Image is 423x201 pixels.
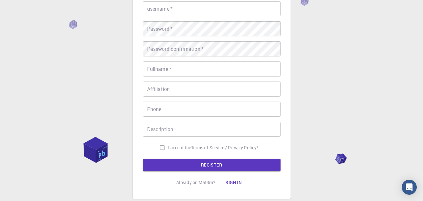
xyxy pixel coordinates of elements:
p: Already on Mat3ra? [176,179,216,186]
a: Terms of Service / Privacy Policy* [191,145,258,151]
span: I accept the [168,145,191,151]
button: Sign in [220,176,247,189]
div: Open Intercom Messenger [402,180,417,195]
p: Terms of Service / Privacy Policy * [191,145,258,151]
button: REGISTER [143,159,281,171]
